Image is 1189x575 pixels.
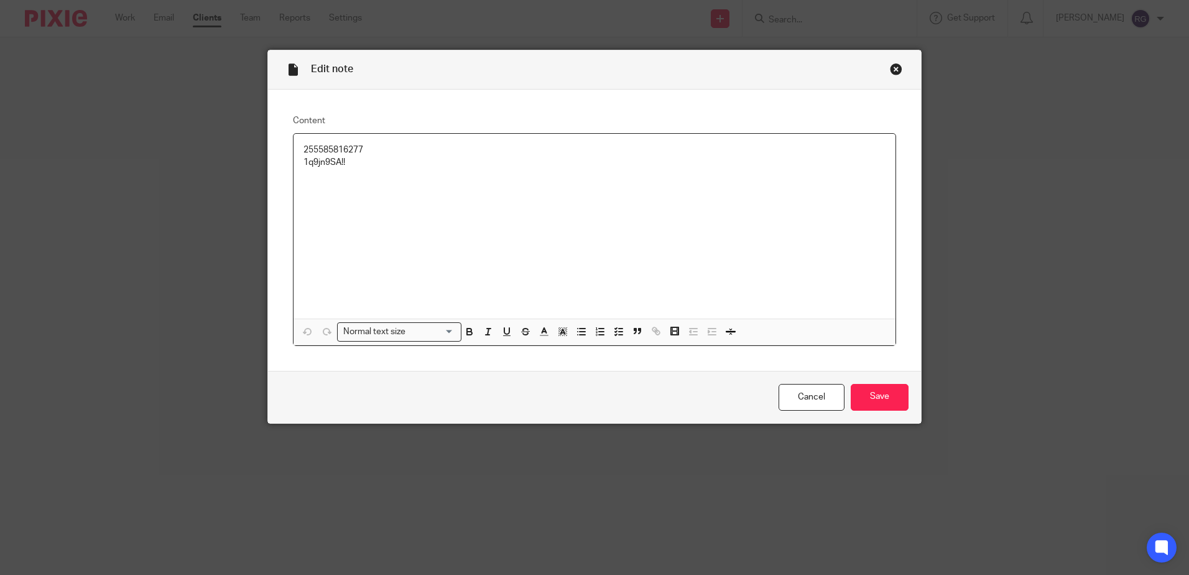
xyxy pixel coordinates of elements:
[779,384,844,411] a: Cancel
[303,144,886,156] p: 255585816277
[337,322,461,342] div: Search for option
[340,325,408,339] span: Normal text size
[890,63,902,75] div: Close this dialog window
[311,64,353,74] span: Edit note
[303,156,886,169] p: 1q9jn9SA!!
[851,384,909,411] input: Save
[409,325,454,339] input: Search for option
[293,115,896,127] label: Content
